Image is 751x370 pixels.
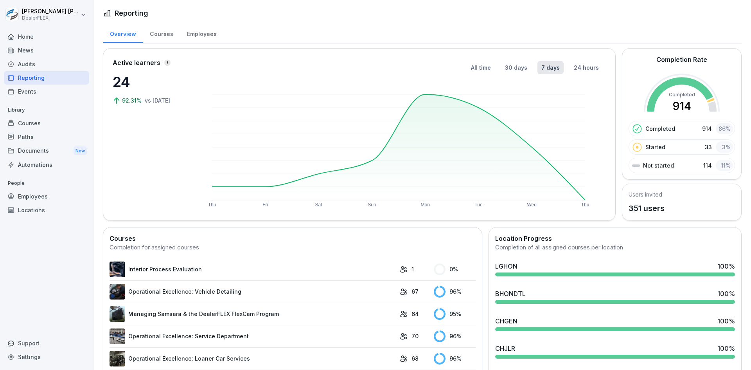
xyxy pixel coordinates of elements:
p: 68 [411,354,419,363]
a: News [4,43,89,57]
p: 114 [703,161,712,170]
p: Started [645,143,665,151]
p: vs [DATE] [145,96,170,105]
a: DocumentsNew [4,144,89,158]
div: 86 % [716,123,733,134]
a: Overview [103,23,143,43]
div: Documents [4,144,89,158]
a: Locations [4,203,89,217]
text: Mon [420,202,429,208]
div: BHONDTL [495,289,526,298]
a: Automations [4,158,89,171]
text: Thu [581,202,589,208]
text: Wed [527,202,536,208]
p: 64 [411,310,419,318]
p: 70 [411,332,419,340]
div: Completion of all assigned courses per location [495,243,735,252]
button: 7 days [537,61,564,74]
button: 24 hours [570,61,603,74]
a: Events [4,85,89,98]
a: Audits [4,57,89,71]
div: 100 % [717,316,735,326]
img: rngms89iti0arwdh0kaktb5w.png [110,306,125,322]
div: 100 % [717,344,735,353]
div: LGHON [495,262,517,271]
h2: Completion Rate [656,55,707,64]
a: Operational Excellence: Vehicle Detailing [110,284,396,300]
a: Employees [4,190,89,203]
p: 33 [705,143,712,151]
a: Interior Process Evaluation [110,262,396,277]
h2: Courses [110,234,476,243]
p: 24 [113,71,191,92]
a: CHGEN100% [492,313,738,334]
div: 11 % [716,160,733,171]
a: CHJLR100% [492,341,738,362]
a: Reporting [4,71,89,85]
div: 96 % [434,330,476,342]
p: 351 users [629,202,665,214]
div: Completion for assigned courses [110,243,476,252]
a: Operational Excellence: Service Department [110,328,396,344]
div: 96 % [434,353,476,365]
p: People [4,177,89,190]
a: Employees [180,23,223,43]
button: 30 days [501,61,531,74]
text: Sun [368,202,376,208]
a: Courses [4,116,89,130]
a: Managing Samsara & the DealerFLEX FlexCam Program [110,306,396,322]
p: Library [4,104,89,116]
div: 100 % [717,289,735,298]
img: khwf6t635m3uuherk2l21o2v.png [110,262,125,277]
img: q2ryoyk96dgjcp50s1x2lwi0.png [110,284,125,300]
h5: Users invited [629,190,665,199]
p: Completed [645,125,675,133]
img: ejxoltjyj1l638uup6inpvdq.png [110,351,125,366]
text: Thu [208,202,216,208]
a: LGHON100% [492,258,738,280]
div: CHGEN [495,316,517,326]
div: CHJLR [495,344,515,353]
p: Not started [643,161,674,170]
p: DealerFLEX [22,15,79,21]
a: Paths [4,130,89,144]
a: BHONDTL100% [492,286,738,307]
p: Active learners [113,58,160,67]
div: 100 % [717,262,735,271]
a: Courses [143,23,180,43]
div: 0 % [434,264,476,275]
div: Support [4,336,89,350]
p: 914 [702,125,712,133]
div: New [74,146,87,155]
p: [PERSON_NAME] [PERSON_NAME] [22,8,79,15]
a: Settings [4,350,89,364]
h1: Reporting [115,8,148,18]
p: 92.31% [122,96,143,105]
text: Fri [262,202,268,208]
a: Operational Excellence: Loaner Car Services [110,351,396,366]
img: tjx7nqjhizpsrrba2eucewko.png [110,328,125,344]
text: Tue [474,202,483,208]
h2: Location Progress [495,234,735,243]
div: 96 % [434,286,476,298]
button: All time [467,61,495,74]
p: 1 [411,265,414,273]
text: Sat [315,202,323,208]
div: 95 % [434,308,476,320]
p: 67 [411,287,419,296]
a: Home [4,30,89,43]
